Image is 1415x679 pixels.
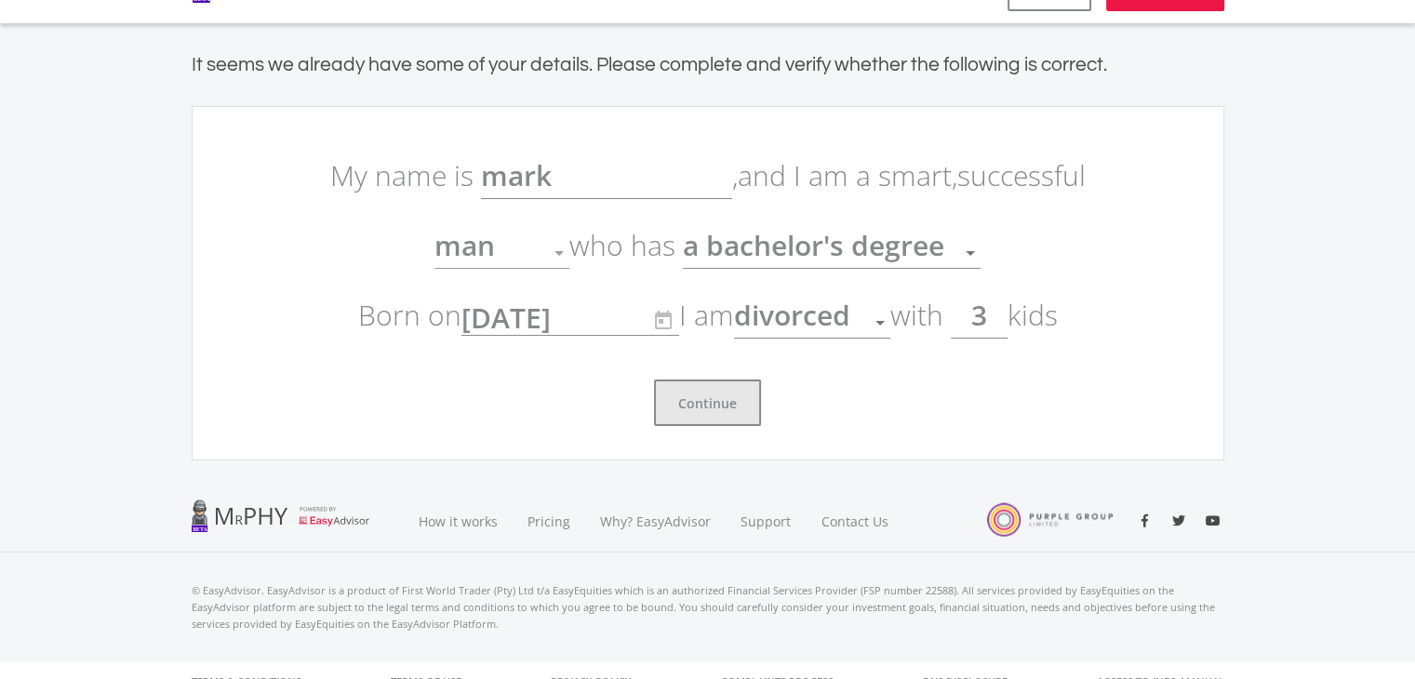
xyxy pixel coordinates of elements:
a: Contact Us [807,490,905,553]
button: Continue [654,379,761,426]
span: man [434,226,495,264]
a: How it works [404,490,513,553]
a: Why? EasyAdvisor [585,490,726,553]
p: © EasyAdvisor. EasyAdvisor is a product of First World Trader (Pty) Ltd t/a EasyEquities which is... [192,582,1224,632]
p: My name is , and I am a smart, successful who has Born on I am with kid [317,140,1099,350]
span: a bachelor's degree [683,226,944,264]
span: divorced [734,296,850,334]
input: # [951,292,1008,339]
input: Name [481,153,732,199]
a: Pricing [513,490,585,553]
a: Support [726,490,807,553]
h4: It seems we already have some of your details. Please complete and verify whether the following i... [192,53,1224,76]
button: Open calendar [642,298,684,339]
span: s [1045,296,1058,334]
